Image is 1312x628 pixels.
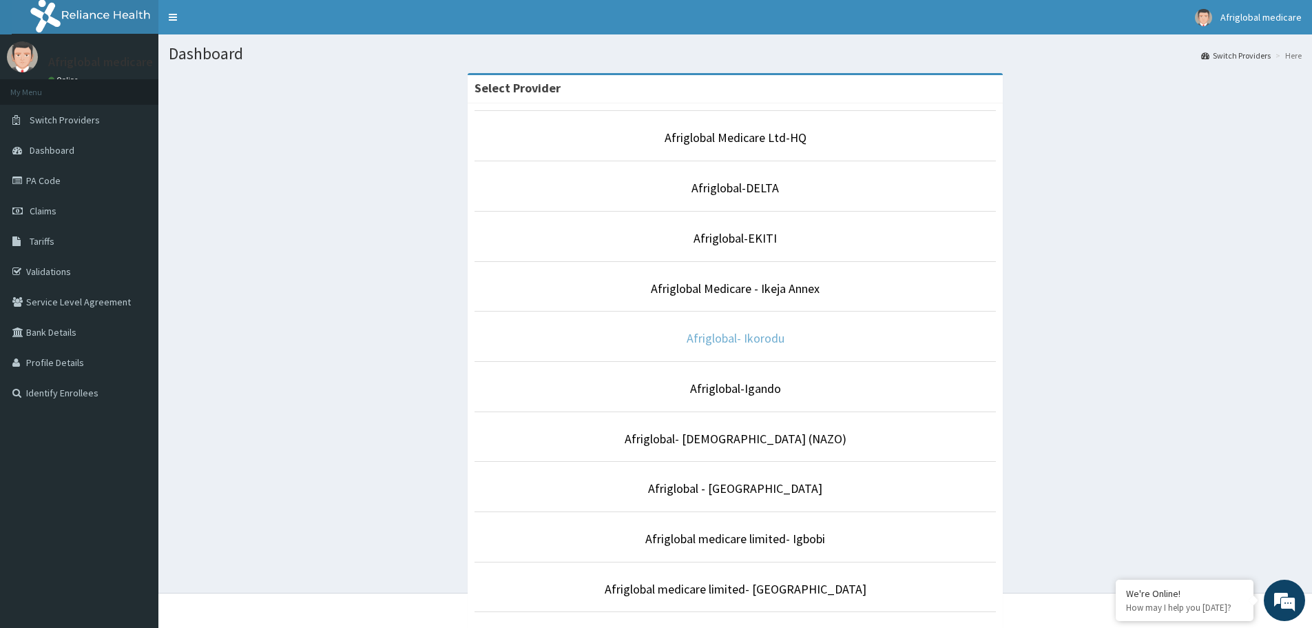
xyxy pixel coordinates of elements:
span: Tariffs [30,235,54,247]
a: Afriglobal - [GEOGRAPHIC_DATA] [648,480,822,496]
a: Afriglobal-DELTA [691,180,779,196]
span: Claims [30,205,56,217]
span: Switch Providers [30,114,100,126]
a: Switch Providers [1201,50,1271,61]
a: Afriglobal medicare limited- [GEOGRAPHIC_DATA] [605,581,866,597]
img: User Image [1195,9,1212,26]
a: Afriglobal medicare limited- Igbobi [645,531,825,547]
li: Here [1272,50,1302,61]
a: Afriglobal-EKITI [694,230,777,246]
p: How may I help you today? [1126,602,1243,614]
h1: Dashboard [169,45,1302,63]
a: Afriglobal- [DEMOGRAPHIC_DATA] (NAZO) [625,431,846,447]
span: Afriglobal medicare [1220,11,1302,23]
span: Dashboard [30,144,74,156]
a: Afriglobal-Igando [690,381,781,396]
p: Afriglobal medicare [48,56,153,68]
img: User Image [7,41,38,72]
a: Afriglobal Medicare - Ikeja Annex [651,281,820,296]
a: Online [48,75,81,85]
div: We're Online! [1126,587,1243,600]
a: Afriglobal Medicare Ltd-HQ [665,130,806,145]
a: Afriglobal- Ikorodu [687,330,784,346]
strong: Select Provider [475,80,561,96]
